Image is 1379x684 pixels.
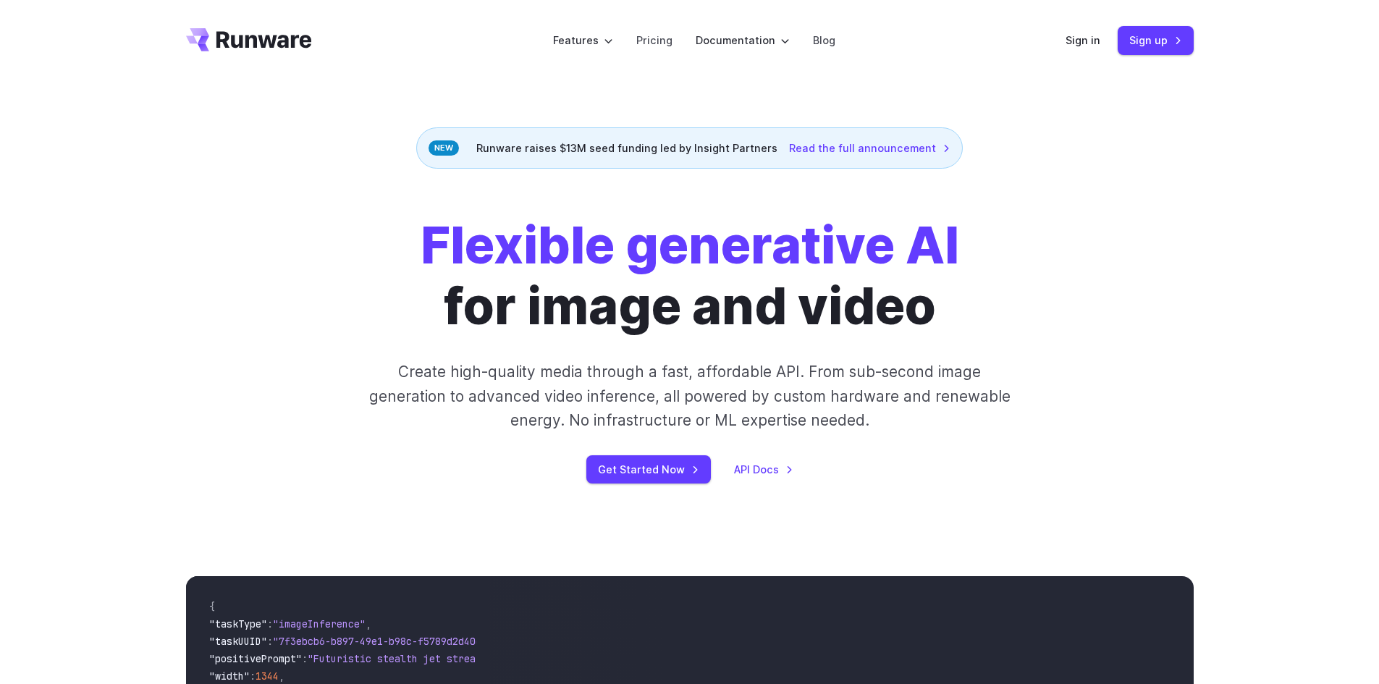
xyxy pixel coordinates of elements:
span: : [250,670,256,683]
span: , [279,670,284,683]
p: Create high-quality media through a fast, affordable API. From sub-second image generation to adv... [367,360,1012,432]
h1: for image and video [421,215,959,337]
label: Features [553,32,613,48]
span: : [267,635,273,648]
a: Sign in [1066,32,1100,48]
a: Get Started Now [586,455,711,484]
span: 1344 [256,670,279,683]
span: { [209,600,215,613]
span: "positivePrompt" [209,652,302,665]
label: Documentation [696,32,790,48]
span: "imageInference" [273,617,366,630]
span: "width" [209,670,250,683]
a: API Docs [734,461,793,478]
a: Blog [813,32,835,48]
strong: Flexible generative AI [421,214,959,276]
a: Go to / [186,28,312,51]
span: "taskUUID" [209,635,267,648]
a: Read the full announcement [789,140,950,156]
span: : [267,617,273,630]
span: "taskType" [209,617,267,630]
a: Pricing [636,32,672,48]
div: Runware raises $13M seed funding led by Insight Partners [416,127,963,169]
span: , [366,617,371,630]
span: "7f3ebcb6-b897-49e1-b98c-f5789d2d40d7" [273,635,493,648]
span: "Futuristic stealth jet streaking through a neon-lit cityscape with glowing purple exhaust" [308,652,835,665]
a: Sign up [1118,26,1194,54]
span: : [302,652,308,665]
